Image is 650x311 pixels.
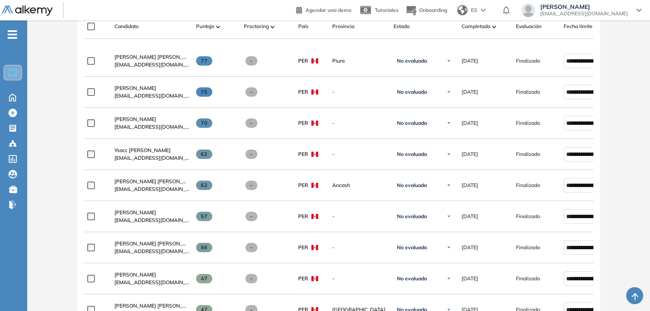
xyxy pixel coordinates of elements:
span: Piura [332,57,387,65]
span: Onboarding [419,7,447,13]
span: [DATE] [462,57,478,65]
img: PER [311,58,318,63]
a: [PERSON_NAME] [PERSON_NAME] [114,240,189,248]
span: [DATE] [462,150,478,158]
img: Ícono de flecha [446,183,451,188]
img: [missing "en.ARROW_ALT" translation] [271,26,275,28]
img: PER [311,183,318,188]
span: [PERSON_NAME] [PERSON_NAME] [114,178,199,184]
span: PER [298,88,308,96]
span: Ancash [332,181,387,189]
span: [EMAIL_ADDRESS][DOMAIN_NAME] [114,248,189,255]
img: Logo [2,6,53,16]
span: Provincia [332,23,354,30]
span: [DATE] [462,119,478,127]
span: Finalizado [516,181,540,189]
span: - [332,150,387,158]
span: Finalizado [516,275,540,282]
span: - [245,87,258,97]
img: [missing "en.ARROW_ALT" translation] [492,26,496,28]
span: - [245,150,258,159]
span: [EMAIL_ADDRESS][DOMAIN_NAME] [114,92,189,100]
span: [EMAIL_ADDRESS][DOMAIN_NAME] [114,279,189,286]
span: - [245,118,258,128]
span: [EMAIL_ADDRESS][DOMAIN_NAME] [114,123,189,131]
img: PER [311,89,318,95]
img: Ícono de flecha [446,214,451,219]
span: Ysacc [PERSON_NAME] [114,147,171,153]
span: - [332,275,387,282]
span: [DATE] [462,213,478,220]
span: [PERSON_NAME] [114,116,156,122]
span: No evaluado [397,120,427,127]
img: PER [311,152,318,157]
span: 62 [196,181,213,190]
span: [DATE] [462,275,478,282]
span: - [245,56,258,66]
span: - [332,88,387,96]
img: Ícono de flecha [446,245,451,250]
button: Onboarding [405,1,447,20]
span: - [245,181,258,190]
a: Ysacc [PERSON_NAME] [114,147,189,154]
i: - [8,34,17,35]
span: [DATE] [462,244,478,251]
a: [PERSON_NAME] [114,209,189,216]
span: Finalizado [516,244,540,251]
span: Evaluación [516,23,542,30]
span: - [245,212,258,221]
span: Fecha límite [564,23,593,30]
span: ES [471,6,477,14]
span: No evaluado [397,58,427,64]
span: Finalizado [516,88,540,96]
span: Tutoriales [375,7,399,13]
span: [PERSON_NAME] [114,271,156,278]
a: [PERSON_NAME] [PERSON_NAME] Yacila [114,53,189,61]
span: [EMAIL_ADDRESS][DOMAIN_NAME] [114,154,189,162]
a: [PERSON_NAME] [114,271,189,279]
span: Puntaje [196,23,214,30]
span: Completado [462,23,490,30]
span: 56 [196,243,213,252]
span: [PERSON_NAME] [PERSON_NAME] [114,240,199,247]
span: [PERSON_NAME] [PERSON_NAME] [114,302,199,309]
span: PER [298,275,308,282]
span: PER [298,57,308,65]
a: [PERSON_NAME] [PERSON_NAME] [114,178,189,185]
span: Finalizado [516,57,540,65]
span: [DATE] [462,88,478,96]
a: [PERSON_NAME] [114,115,189,123]
span: País [298,23,308,30]
span: PER [298,244,308,251]
span: [PERSON_NAME] [114,85,156,91]
img: PER [311,214,318,219]
span: [EMAIL_ADDRESS][DOMAIN_NAME] [114,185,189,193]
span: - [332,119,387,127]
span: 57 [196,212,213,221]
span: Agendar una demo [305,7,351,13]
span: [PERSON_NAME] [114,209,156,216]
a: Agendar una demo [296,4,351,14]
span: No evaluado [397,244,427,251]
img: Ícono de flecha [446,152,451,157]
a: [PERSON_NAME] [PERSON_NAME] [114,302,189,310]
span: [PERSON_NAME] [540,3,628,10]
span: - [332,213,387,220]
img: PER [311,121,318,126]
span: No evaluado [397,213,427,220]
span: - [245,274,258,283]
span: [PERSON_NAME] [PERSON_NAME] Yacila [114,54,214,60]
span: Finalizado [516,150,540,158]
span: PER [298,213,308,220]
span: Estado [393,23,410,30]
span: - [332,244,387,251]
a: [PERSON_NAME] [114,84,189,92]
span: [EMAIL_ADDRESS][DOMAIN_NAME] [114,216,189,224]
span: PER [298,181,308,189]
img: world [457,5,468,15]
span: Finalizado [516,213,540,220]
img: PER [311,276,318,281]
img: Ícono de flecha [446,58,451,63]
span: - [245,243,258,252]
span: No evaluado [397,275,427,282]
